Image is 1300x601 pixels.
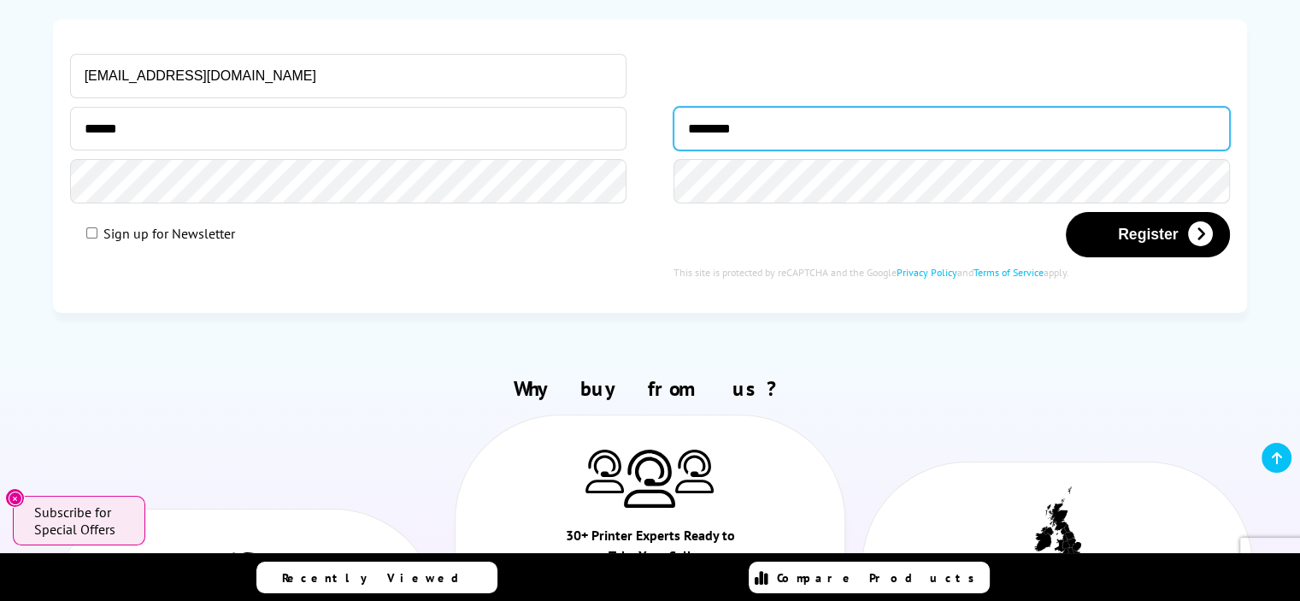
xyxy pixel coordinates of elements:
[39,375,1262,402] h2: Why buy from us?
[70,54,627,98] input: Email
[777,570,984,586] span: Compare Products
[1034,486,1081,565] img: UK tax payer
[5,488,25,508] button: Close
[624,450,675,509] img: Printer Experts
[974,266,1044,279] a: Terms of Service
[675,450,714,493] img: Printer Experts
[1066,212,1230,257] button: Register
[256,562,497,593] a: Recently Viewed
[553,525,748,574] div: 30+ Printer Experts Ready to Take Your Call
[103,225,235,242] label: Sign up for Newsletter
[282,570,476,586] span: Recently Viewed
[34,504,128,538] span: Subscribe for Special Offers
[585,450,624,493] img: Printer Experts
[674,266,1231,279] div: This site is protected by reCAPTCHA and the Google and apply.
[897,266,957,279] a: Privacy Policy
[749,562,990,593] a: Compare Products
